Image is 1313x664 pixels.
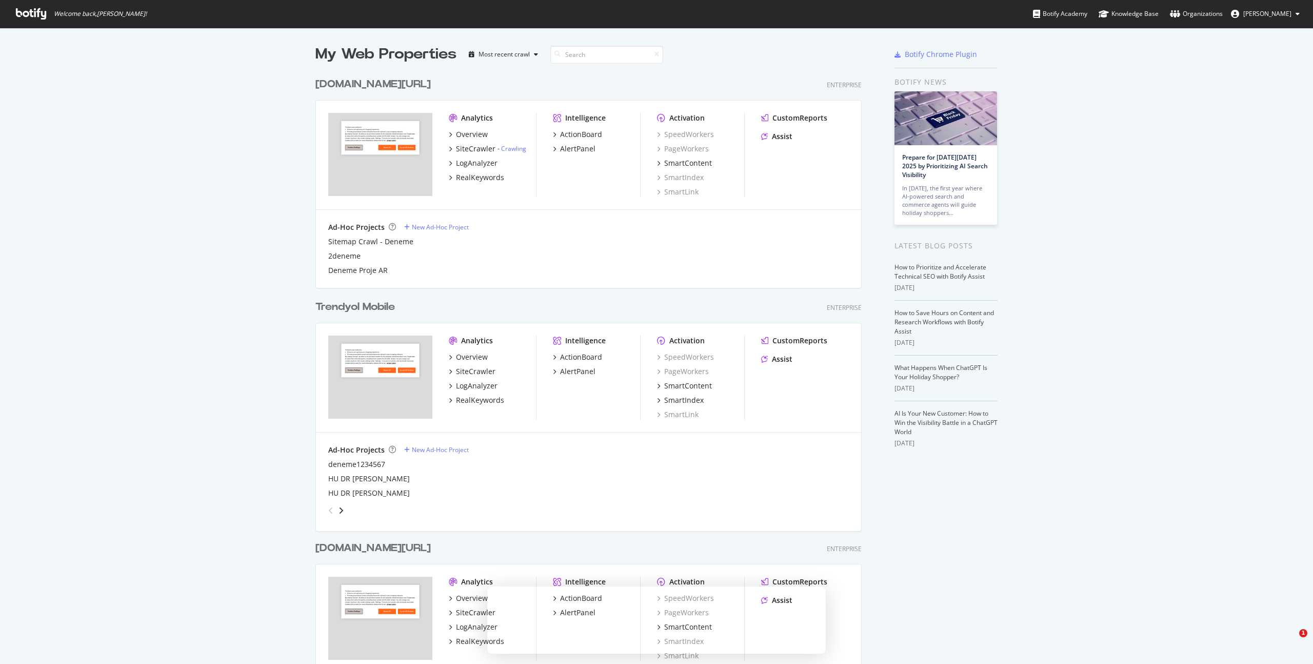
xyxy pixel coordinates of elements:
[328,474,410,484] a: HU DR [PERSON_NAME]
[461,577,493,587] div: Analytics
[456,636,504,647] div: RealKeywords
[328,251,361,261] div: 2deneme
[894,240,998,251] div: Latest Blog Posts
[456,593,488,603] div: Overview
[456,395,504,405] div: RealKeywords
[412,223,469,231] div: New Ad-Hoc Project
[657,129,714,140] a: SpeedWorkers
[894,338,998,347] div: [DATE]
[315,77,435,92] a: [DOMAIN_NAME][URL]
[456,366,495,377] div: SiteCrawler
[560,129,602,140] div: ActionBoard
[657,187,699,197] a: SmartLink
[501,144,526,153] a: Crawling
[456,129,488,140] div: Overview
[772,577,827,587] div: CustomReports
[894,384,998,393] div: [DATE]
[894,283,998,292] div: [DATE]
[761,577,827,587] a: CustomReports
[404,445,469,454] a: New Ad-Hoc Project
[902,153,988,179] a: Prepare for [DATE][DATE] 2025 by Prioritizing AI Search Visibility
[894,263,986,281] a: How to Prioritize and Accelerate Technical SEO with Botify Assist
[905,49,977,60] div: Botify Chrome Plugin
[328,113,432,196] img: trendyol.com/ar
[54,10,147,18] span: Welcome back, [PERSON_NAME] !
[565,336,606,346] div: Intelligence
[894,439,998,448] div: [DATE]
[827,544,862,553] div: Enterprise
[553,366,595,377] a: AlertPanel
[550,46,663,64] input: Search
[328,265,388,276] a: Deneme Proje AR
[1299,629,1307,637] span: 1
[328,237,413,247] a: Sitemap Crawl - Deneme
[315,44,456,65] div: My Web Properties
[328,336,432,419] img: trendyol.com
[449,608,495,618] a: SiteCrawler
[560,366,595,377] div: AlertPanel
[498,144,526,153] div: -
[894,76,998,88] div: Botify news
[456,608,495,618] div: SiteCrawler
[449,144,526,154] a: SiteCrawler- Crawling
[772,354,792,364] div: Assist
[449,366,495,377] a: SiteCrawler
[461,336,493,346] div: Analytics
[657,144,709,154] a: PageWorkers
[560,352,602,362] div: ActionBoard
[565,577,606,587] div: Intelligence
[337,505,345,516] div: angle-right
[1223,6,1308,22] button: [PERSON_NAME]
[761,113,827,123] a: CustomReports
[456,352,488,362] div: Overview
[449,381,498,391] a: LogAnalyzer
[894,363,987,381] a: What Happens When ChatGPT Is Your Holiday Shopper?
[328,459,385,470] a: deneme1234567
[553,144,595,154] a: AlertPanel
[1278,629,1303,654] iframe: Intercom live chat
[657,409,699,420] a: SmartLink
[315,541,435,556] a: [DOMAIN_NAME][URL]
[461,113,493,123] div: Analytics
[669,113,705,123] div: Activation
[772,113,827,123] div: CustomReports
[1033,9,1087,19] div: Botify Academy
[449,395,504,405] a: RealKeywords
[894,91,997,145] img: Prepare for Black Friday 2025 by Prioritizing AI Search Visibility
[669,577,705,587] div: Activation
[894,409,998,436] a: AI Is Your New Customer: How to Win the Visibility Battle in a ChatGPT World
[1243,9,1291,18] span: Murat Akbulut
[553,129,602,140] a: ActionBoard
[465,46,542,63] button: Most recent crawl
[827,81,862,89] div: Enterprise
[315,541,431,556] div: [DOMAIN_NAME][URL]
[669,336,705,346] div: Activation
[657,381,712,391] a: SmartContent
[404,223,469,231] a: New Ad-Hoc Project
[449,636,504,647] a: RealKeywords
[328,488,410,498] a: HU DR [PERSON_NAME]
[664,395,704,405] div: SmartIndex
[449,129,488,140] a: Overview
[328,577,432,660] img: trendyol.com/ro
[1099,9,1159,19] div: Knowledge Base
[657,651,699,661] a: SmartLink
[479,51,530,57] div: Most recent crawl
[449,593,488,603] a: Overview
[772,131,792,142] div: Assist
[565,113,606,123] div: Intelligence
[456,381,498,391] div: LogAnalyzer
[894,308,994,336] a: How to Save Hours on Content and Research Workflows with Botify Assist
[560,144,595,154] div: AlertPanel
[487,587,826,654] iframe: Survey from Botify
[1170,9,1223,19] div: Organizations
[657,172,704,183] a: SmartIndex
[456,172,504,183] div: RealKeywords
[449,172,504,183] a: RealKeywords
